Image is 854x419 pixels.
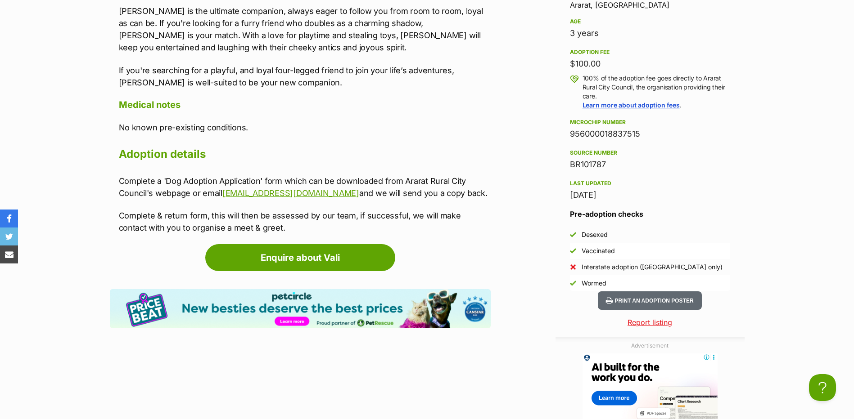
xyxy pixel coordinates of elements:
[119,5,491,53] p: [PERSON_NAME] is the ultimate companion, always eager to follow you from room to room, loyal as c...
[119,209,491,234] p: Complete & return form, this will then be assessed by our team, if successful, we will make conta...
[570,280,576,286] img: Yes
[570,189,730,201] div: [DATE]
[570,158,730,171] div: BR101787
[598,291,701,310] button: Print an adoption poster
[556,317,745,328] a: Report listing
[222,188,359,198] a: [EMAIL_ADDRESS][DOMAIN_NAME]
[570,180,730,187] div: Last updated
[119,144,491,164] h2: Adoption details
[110,289,491,328] img: Pet Circle promo banner
[570,248,576,254] img: Yes
[570,264,576,270] img: No
[570,58,730,70] div: $100.00
[582,279,606,288] div: Wormed
[809,374,836,401] iframe: Help Scout Beacon - Open
[583,101,680,109] a: Learn more about adoption fees
[570,232,576,238] img: Yes
[119,64,491,89] p: If you're searching for a playful, and loyal four-legged friend to join your life’s adventures, [...
[582,263,723,272] div: Interstate adoption ([GEOGRAPHIC_DATA] only)
[583,74,730,110] p: 100% of the adoption fee goes directly to Ararat Rural City Council, the organisation providing t...
[119,121,491,134] p: No known pre-existing conditions.
[570,128,730,140] div: 956000018837515
[582,246,615,255] div: Vaccinated
[570,119,730,126] div: Microchip number
[570,18,730,25] div: Age
[570,49,730,56] div: Adoption fee
[205,244,395,271] a: Enquire about Vali
[119,99,491,111] h4: Medical notes
[570,209,730,219] h3: Pre-adoption checks
[119,175,491,199] p: Complete a 'Dog Adoption Application' form which can be downloaded from Ararat Rural City Council...
[570,149,730,156] div: Source number
[582,230,608,239] div: Desexed
[570,27,730,40] div: 3 years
